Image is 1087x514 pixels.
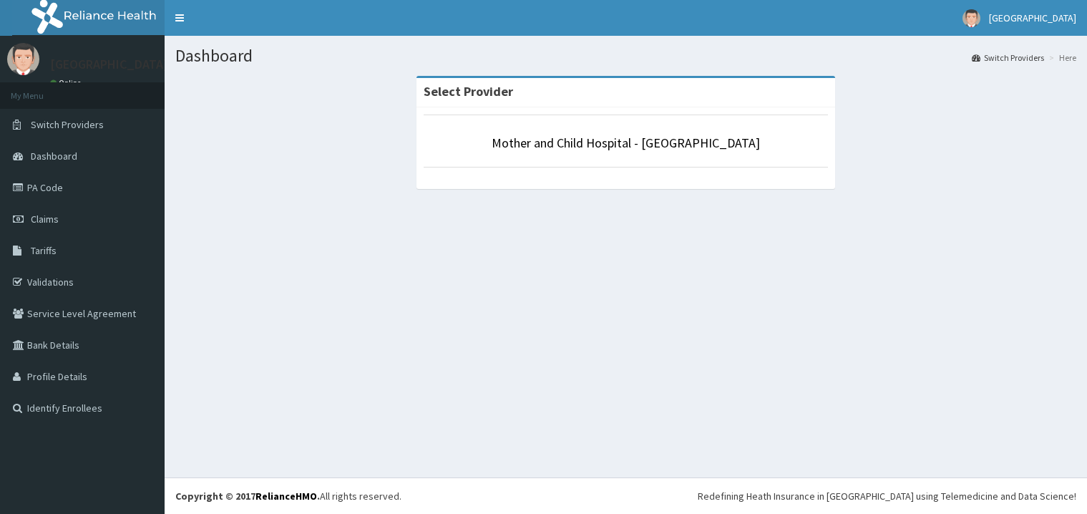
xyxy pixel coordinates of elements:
[175,47,1076,65] h1: Dashboard
[492,135,760,151] a: Mother and Child Hospital - [GEOGRAPHIC_DATA]
[31,150,77,163] span: Dashboard
[424,83,513,100] strong: Select Provider
[31,244,57,257] span: Tariffs
[31,118,104,131] span: Switch Providers
[165,477,1087,514] footer: All rights reserved.
[50,78,84,88] a: Online
[962,9,980,27] img: User Image
[31,213,59,226] span: Claims
[7,43,39,75] img: User Image
[989,11,1076,24] span: [GEOGRAPHIC_DATA]
[698,489,1076,503] div: Redefining Heath Insurance in [GEOGRAPHIC_DATA] using Telemedicine and Data Science!
[1045,52,1076,64] li: Here
[972,52,1044,64] a: Switch Providers
[255,490,317,503] a: RelianceHMO
[175,490,320,503] strong: Copyright © 2017 .
[50,58,168,71] p: [GEOGRAPHIC_DATA]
